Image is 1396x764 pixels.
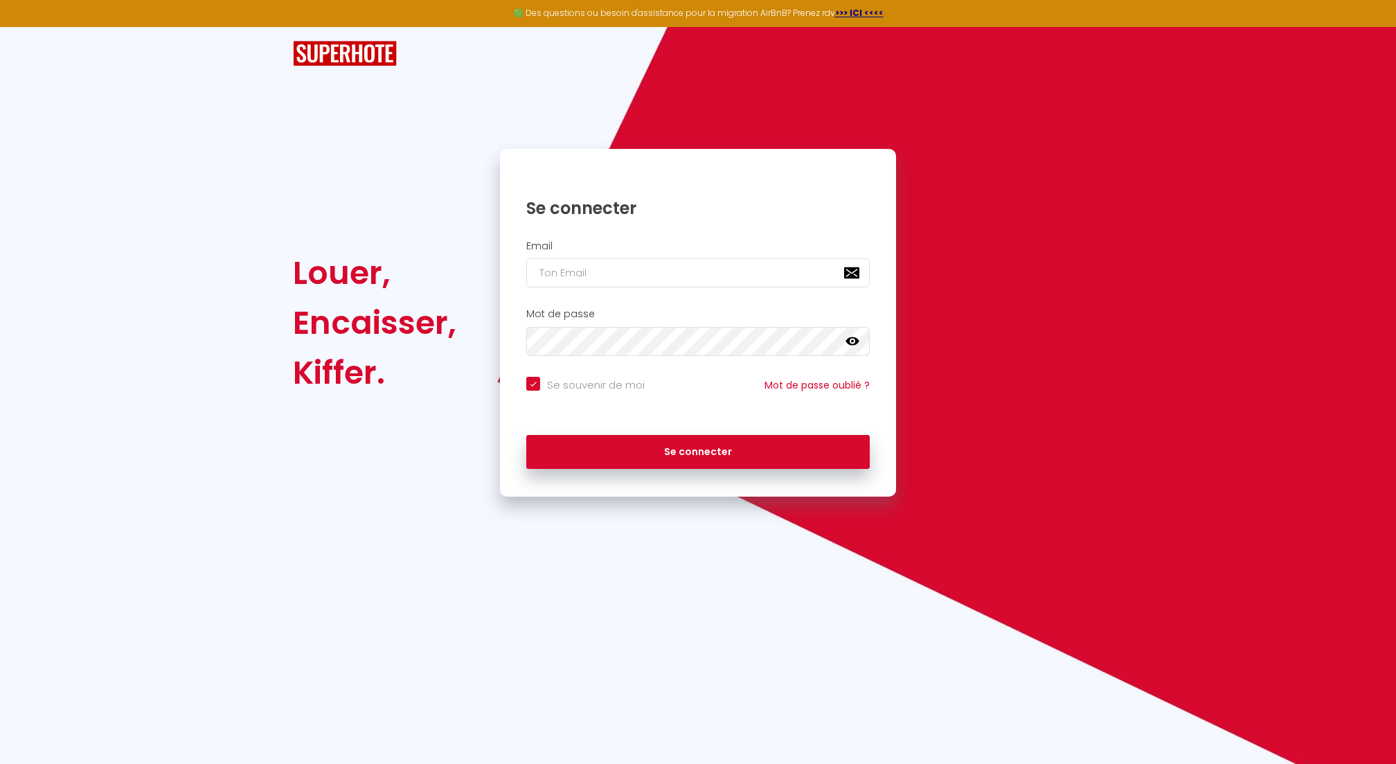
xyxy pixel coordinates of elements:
div: Kiffer. [293,348,456,398]
h2: Email [526,240,870,252]
div: Encaisser, [293,298,456,348]
div: Louer, [293,248,456,298]
a: >>> ICI <<<< [835,7,884,19]
input: Ton Email [526,258,870,287]
h2: Mot de passe [526,308,870,320]
a: Mot de passe oublié ? [764,378,870,392]
button: Se connecter [526,435,870,470]
img: SuperHote logo [293,41,397,66]
h1: Se connecter [526,197,870,219]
